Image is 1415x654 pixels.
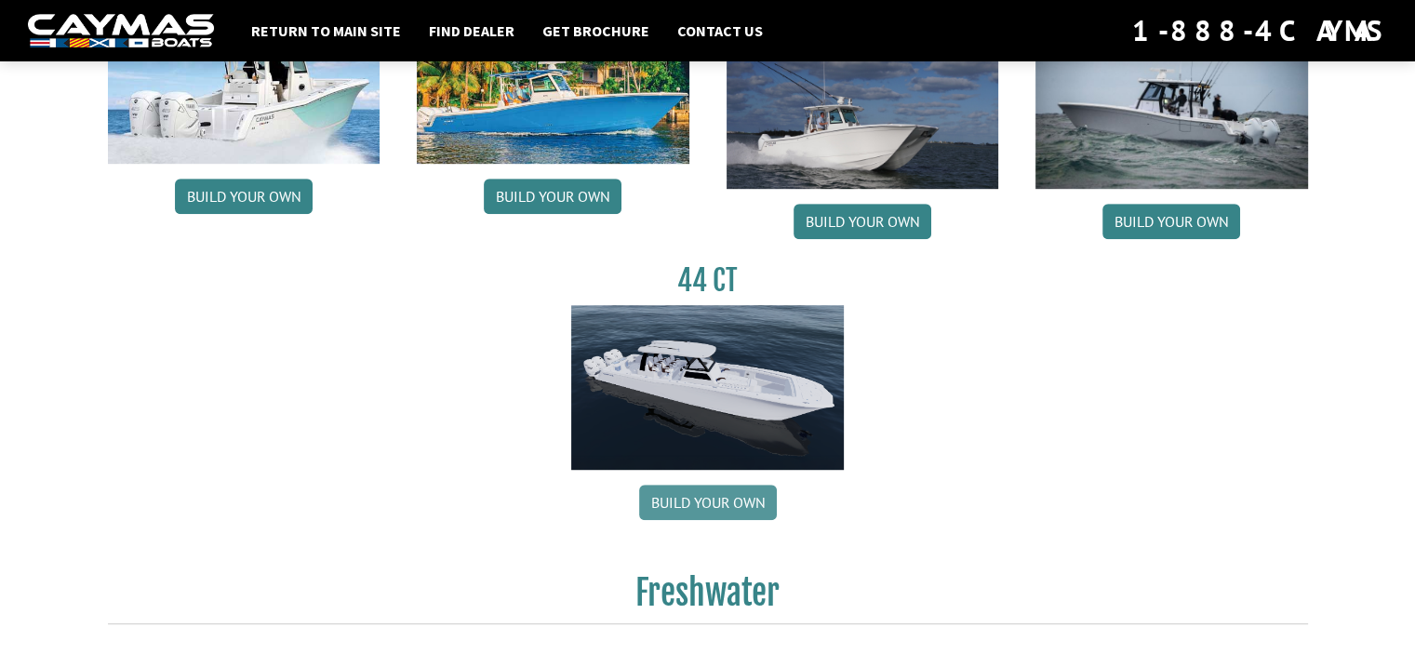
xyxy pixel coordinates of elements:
[668,19,772,43] a: Contact Us
[417,7,689,164] img: 401CC_thumb.pg.jpg
[242,19,410,43] a: Return to main site
[108,572,1308,624] h2: Freshwater
[639,485,777,520] a: Build your own
[571,263,844,298] h3: 44 CT
[727,7,999,189] img: Caymas_34_CT_pic_1.jpg
[28,14,214,48] img: white-logo-c9c8dbefe5ff5ceceb0f0178aa75bf4bb51f6bca0971e226c86eb53dfe498488.png
[420,19,524,43] a: Find Dealer
[1035,7,1308,189] img: 30_CT_photo_shoot_for_caymas_connect.jpg
[108,7,380,164] img: 341CC-thumbjpg.jpg
[484,179,621,214] a: Build your own
[794,204,931,239] a: Build your own
[571,305,844,471] img: 44ct_background.png
[175,179,313,214] a: Build your own
[1132,10,1387,51] div: 1-888-4CAYMAS
[533,19,659,43] a: Get Brochure
[1102,204,1240,239] a: Build your own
